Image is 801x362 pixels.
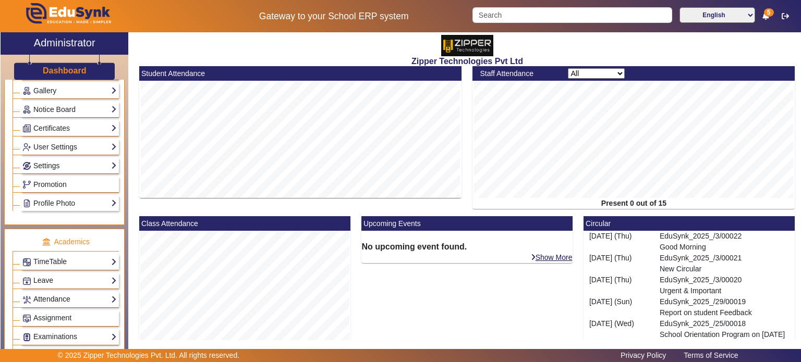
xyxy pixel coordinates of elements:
p: Good Morning [660,242,790,253]
div: EduSynk_2025_/29/00019 [654,296,795,318]
div: Present 0 out of 15 [472,198,795,209]
a: Dashboard [42,66,87,77]
mat-card-header: Student Attendance [139,66,462,81]
mat-card-header: Circular [584,216,795,231]
h3: Dashboard [43,66,87,76]
img: academic.png [42,238,51,247]
div: EduSynk_2025_/25/00018 [654,318,795,340]
img: 36227e3f-cbf6-4043-b8fc-b5c5f2957d0a [441,35,493,56]
div: EduSynk_2025_/3/00020 [654,274,795,296]
span: Promotion [33,180,67,189]
mat-card-header: Class Attendance [139,216,350,231]
mat-card-header: Upcoming Events [361,216,573,231]
div: EduSynk_2025_/3/00021 [654,253,795,274]
h5: Gateway to your School ERP system [206,11,462,22]
h2: Zipper Technologies Pvt Ltd [134,56,800,66]
div: [DATE] (Thu) [584,231,654,253]
h6: No upcoming event found. [361,242,573,252]
a: Assignment [22,312,117,324]
div: [DATE] (Thu) [584,253,654,274]
div: [DATE] (Thu) [584,274,654,296]
img: Assignments.png [23,315,31,322]
p: Report on student Feedback [660,307,790,318]
a: Terms of Service [678,348,743,362]
a: Administrator [1,32,128,55]
p: New Circular [660,264,790,274]
input: Search [472,7,672,23]
a: Promotion [22,179,117,191]
span: Assignment [33,314,71,322]
div: Staff Attendance [475,68,563,79]
span: 5 [764,8,774,17]
p: Urgent & Important [660,285,790,296]
img: Branchoperations.png [23,181,31,189]
h2: Administrator [34,36,95,49]
p: Academics [13,236,119,247]
div: EduSynk_2025_/3/00022 [654,231,795,253]
p: School Orientation Program on [DATE] [660,329,790,340]
p: © 2025 Zipper Technologies Pvt. Ltd. All rights reserved. [58,350,240,361]
div: [DATE] (Wed) [584,318,654,340]
div: [DATE] (Sun) [584,296,654,318]
a: Privacy Policy [615,348,671,362]
a: Show More [530,253,573,262]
